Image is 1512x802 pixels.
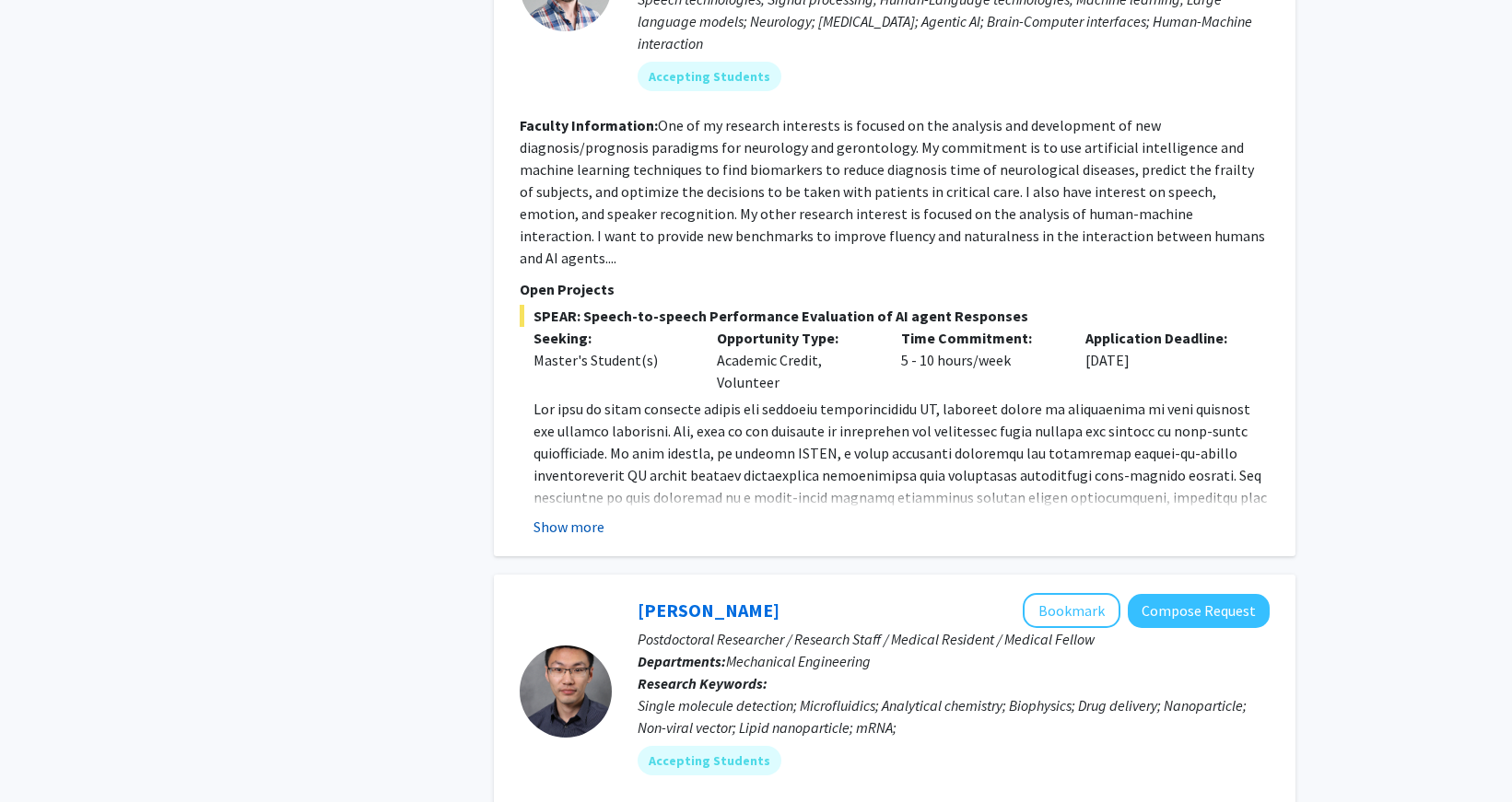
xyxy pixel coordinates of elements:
[533,349,690,371] div: Master's Student(s)
[533,327,690,349] p: Seeking:
[638,628,1270,650] p: Postdoctoral Researcher / Research Staff / Medical Resident / Medical Fellow
[717,327,873,349] p: Opportunity Type:
[638,746,781,775] mat-chip: Accepting Students
[703,327,887,393] div: Academic Credit, Volunteer
[520,278,1270,300] p: Open Projects
[638,599,779,622] a: [PERSON_NAME]
[638,62,781,91] mat-chip: Accepting Students
[1085,327,1242,349] p: Application Deadline:
[14,719,78,788] iframe: Chat
[1072,327,1256,393] div: [DATE]
[533,398,1270,729] p: Lor ipsu do sitam consecte adipis eli seddoeiu temporincididu UT, laboreet dolore ma aliquaenima ...
[520,116,1265,267] fg-read-more: One of my research interests is focused on the analysis and development of new diagnosis/prognosi...
[638,652,726,670] b: Departments:
[726,652,871,670] span: Mechanical Engineering
[638,694,1270,738] div: Single molecule detection; Microfluidics; Analytical chemistry; Biophysics; Drug delivery; Nanopa...
[638,674,768,692] b: Research Keywords:
[1023,593,1120,628] button: Add Sixuan Li to Bookmarks
[901,327,1058,349] p: Time Commitment:
[520,305,1270,327] span: SPEAR: Speech-to-speech Performance Evaluation of AI agent Responses
[1128,594,1270,628] button: Compose Request to Sixuan Li
[520,116,658,134] b: Faculty Information:
[887,327,1072,393] div: 5 - 10 hours/week
[533,516,604,538] button: Show more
